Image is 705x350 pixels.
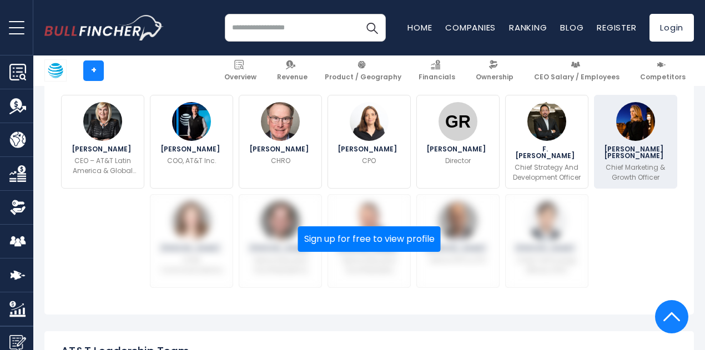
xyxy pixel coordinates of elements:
[224,73,256,82] span: Overview
[439,102,477,141] img: Gopalan Ramanujam
[219,55,261,86] a: Overview
[335,255,404,275] p: Senior Executive Vice President, External and Legislative Affairs
[426,146,489,153] span: [PERSON_NAME]
[261,102,300,141] img: Keith Jackson
[338,146,400,153] span: [PERSON_NAME]
[44,15,164,40] a: Go to homepage
[407,22,432,33] a: Home
[358,14,386,42] button: Search
[419,73,455,82] span: Financials
[414,55,460,86] a: Financials
[471,55,518,86] a: Ownership
[160,146,223,153] span: [PERSON_NAME]
[445,22,496,33] a: Companies
[298,226,441,252] button: Sign up for free to view profile
[325,73,401,82] span: Product / Geography
[350,102,389,141] img: Michal Frenkel
[328,194,411,288] a: Ed Gillespie [PERSON_NAME] Senior Executive Vice President, External and Legislative Affairs
[150,194,233,288] a: Krista Pilot [PERSON_NAME] Chief Communications Officer
[560,22,583,33] a: Blog
[527,102,566,141] img: F. Thaddeus Arroyo
[249,146,312,153] span: [PERSON_NAME]
[272,55,313,86] a: Revenue
[529,55,625,86] a: CEO Salary / Employees
[271,156,290,166] p: CHRO
[505,95,588,189] a: F. Thaddeus Arroyo F. [PERSON_NAME] Chief Strategy And Development Officer
[167,156,216,166] p: COO, AT&T Inc.
[649,14,694,42] a: Login
[68,156,137,176] p: CEO – AT&T Latin America & Global Marketing Officer
[512,163,581,182] p: Chief Strategy And Development Officer
[172,102,211,141] img: Jeff McElfresh
[172,201,211,240] img: Krista Pilot
[72,146,134,153] span: [PERSON_NAME]
[45,60,66,81] img: T logo
[350,201,389,240] img: Ed Gillespie
[426,245,489,252] span: [PERSON_NAME]
[515,245,578,252] span: [PERSON_NAME]
[61,95,144,189] a: Lori Lee [PERSON_NAME] CEO – AT&T Latin America & Global Marketing Officer
[512,146,581,159] span: F. [PERSON_NAME]
[597,22,636,33] a: Register
[338,245,400,252] span: [PERSON_NAME]
[616,102,655,141] img: Kellyn Smith Kenny
[476,73,513,82] span: Ownership
[439,201,477,240] img: Pascal Desroches
[83,60,104,81] a: +
[320,55,406,86] a: Product / Geography
[160,245,223,252] span: [PERSON_NAME]
[601,146,670,159] span: [PERSON_NAME] [PERSON_NAME]
[640,73,686,82] span: Competitors
[44,15,164,40] img: bullfincher logo
[261,201,300,240] img: David R. McAtee II
[157,255,226,275] p: Chief Communications Officer
[505,194,588,288] a: Jeremy Legg [PERSON_NAME] Chief Technology Officer, AT&T Services, Inc.
[83,102,122,141] img: Lori Lee
[512,255,581,275] p: Chief Technology Officer, AT&T Services, Inc.
[416,95,500,189] a: Gopalan Ramanujam [PERSON_NAME] Director
[527,201,566,240] img: Jeremy Legg
[430,255,486,265] p: Senior EVP & CFO
[416,194,500,288] a: Pascal Desroches [PERSON_NAME] Senior EVP & CFO
[239,194,322,288] a: David R. McAtee II [PERSON_NAME] Senior Executive Vice President & General Counsel
[362,156,376,166] p: CPO
[328,95,411,189] a: Michal Frenkel [PERSON_NAME] CPO
[594,95,677,189] a: Kellyn Smith Kenny [PERSON_NAME] [PERSON_NAME] Chief Marketing & Growth Officer
[249,245,312,252] span: [PERSON_NAME]
[534,73,620,82] span: CEO Salary / Employees
[601,163,670,182] p: Chief Marketing & Growth Officer
[509,22,547,33] a: Ranking
[150,95,233,189] a: Jeff McElfresh [PERSON_NAME] COO, AT&T Inc.
[246,255,315,275] p: Senior Executive Vice President & General Counsel
[445,156,471,166] p: Director
[635,55,691,86] a: Competitors
[9,199,26,216] img: Ownership
[277,73,308,82] span: Revenue
[239,95,322,189] a: Keith Jackson [PERSON_NAME] CHRO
